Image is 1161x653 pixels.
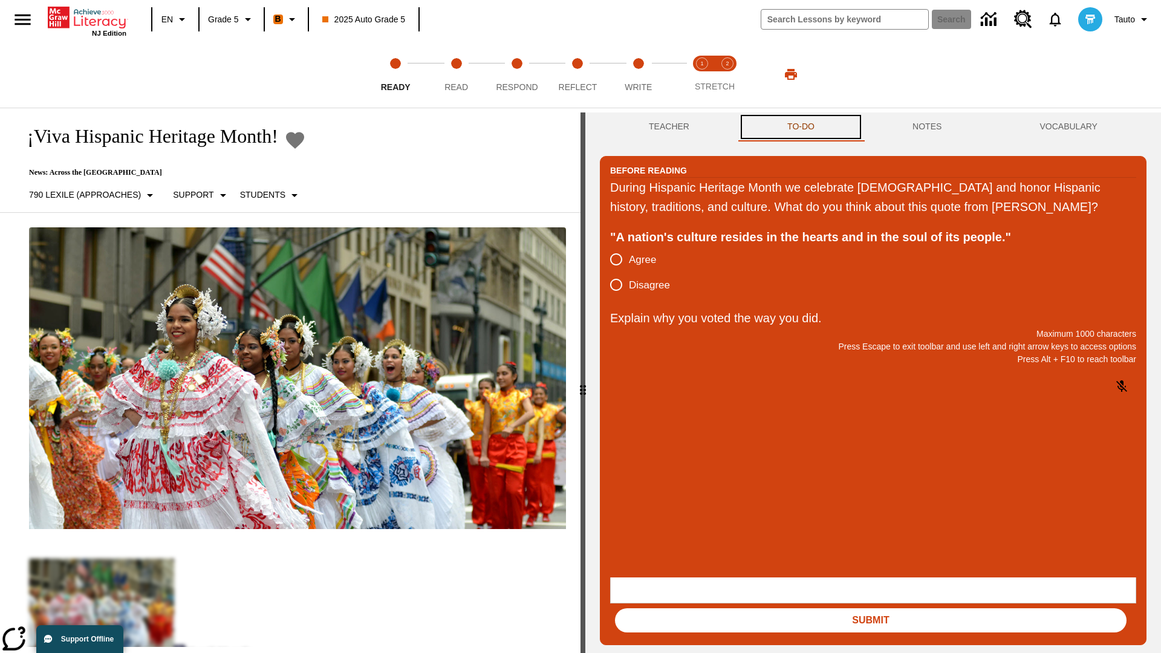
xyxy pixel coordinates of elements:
[726,60,729,67] text: 2
[772,63,810,85] button: Print
[629,278,670,293] span: Disagree
[15,168,307,177] p: News: Across the [GEOGRAPHIC_DATA]
[61,635,114,643] span: Support Offline
[863,112,990,141] button: NOTES
[1078,7,1102,31] img: avatar image
[685,41,720,108] button: Stretch Read step 1 of 2
[1107,372,1136,401] button: Click to activate and allow voice recognition
[482,41,552,108] button: Respond step 3 of 5
[974,3,1007,36] a: Data Center
[92,30,126,37] span: NJ Edition
[168,184,235,206] button: Scaffolds, Support
[173,189,213,201] p: Support
[629,252,656,268] span: Agree
[381,82,411,92] span: Ready
[36,625,123,653] button: Support Offline
[615,608,1127,632] button: Submit
[240,189,285,201] p: Students
[208,13,239,26] span: Grade 5
[5,2,41,37] button: Open side menu
[610,340,1136,353] p: Press Escape to exit toolbar and use left and right arrow keys to access options
[625,82,652,92] span: Write
[24,184,162,206] button: Select Lexile, 790 Lexile (Approaches)
[610,247,680,297] div: poll
[1071,4,1110,35] button: Select a new avatar
[29,189,141,201] p: 790 Lexile (Approaches)
[610,164,687,177] h2: Before Reading
[761,10,928,29] input: search field
[322,13,406,26] span: 2025 Auto Grade 5
[600,112,738,141] button: Teacher
[610,178,1136,216] div: During Hispanic Heritage Month we celebrate [DEMOGRAPHIC_DATA] and honor Hispanic history, tradit...
[15,125,278,148] h1: ¡Viva Hispanic Heritage Month!
[421,41,491,108] button: Read step 2 of 5
[48,4,126,37] div: Home
[203,8,260,30] button: Grade: Grade 5, Select a grade
[610,227,1136,247] div: "A nation's culture resides in the hearts and in the soul of its people."
[710,41,745,108] button: Stretch Respond step 2 of 2
[610,308,1136,328] p: Explain why you voted the way you did.
[580,112,585,653] div: Press Enter or Spacebar and then press right and left arrow keys to move the slider
[360,41,431,108] button: Ready step 1 of 5
[1110,8,1156,30] button: Profile/Settings
[600,112,1146,141] div: Instructional Panel Tabs
[275,11,281,27] span: B
[284,129,306,151] button: Add to Favorites - ¡Viva Hispanic Heritage Month!
[5,10,177,21] body: Explain why you voted the way you did. Maximum 1000 characters Press Alt + F10 to reach toolbar P...
[738,112,863,141] button: TO-DO
[1039,4,1071,35] a: Notifications
[1114,13,1135,26] span: Tauto
[700,60,703,67] text: 1
[695,82,735,91] span: STRETCH
[156,8,195,30] button: Language: EN, Select a language
[496,82,538,92] span: Respond
[990,112,1146,141] button: VOCABULARY
[1007,3,1039,36] a: Resource Center, Will open in new tab
[610,353,1136,366] p: Press Alt + F10 to reach toolbar
[268,8,304,30] button: Boost Class color is orange. Change class color
[610,328,1136,340] p: Maximum 1000 characters
[542,41,613,108] button: Reflect step 4 of 5
[29,227,566,530] img: A photograph of Hispanic women participating in a parade celebrating Hispanic culture. The women ...
[603,41,674,108] button: Write step 5 of 5
[444,82,468,92] span: Read
[559,82,597,92] span: Reflect
[585,112,1161,653] div: activity
[161,13,173,26] span: EN
[235,184,307,206] button: Select Student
